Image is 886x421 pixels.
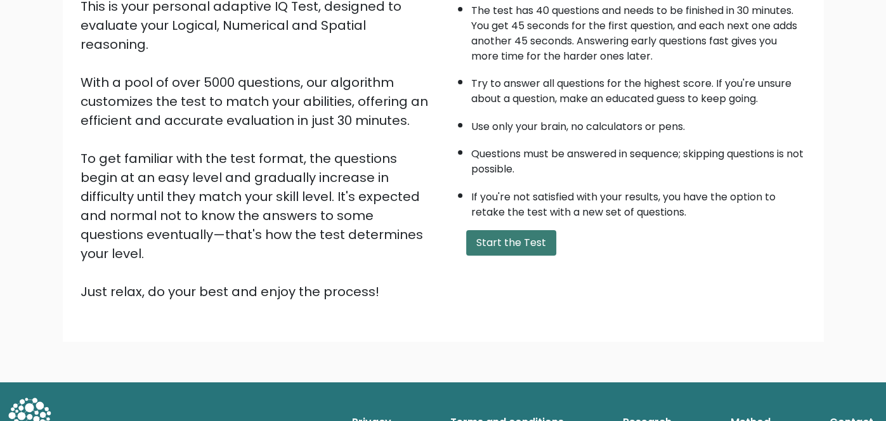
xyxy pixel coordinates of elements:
[471,183,806,220] li: If you're not satisfied with your results, you have the option to retake the test with a new set ...
[471,70,806,107] li: Try to answer all questions for the highest score. If you're unsure about a question, make an edu...
[471,113,806,134] li: Use only your brain, no calculators or pens.
[471,140,806,177] li: Questions must be answered in sequence; skipping questions is not possible.
[466,230,556,256] button: Start the Test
